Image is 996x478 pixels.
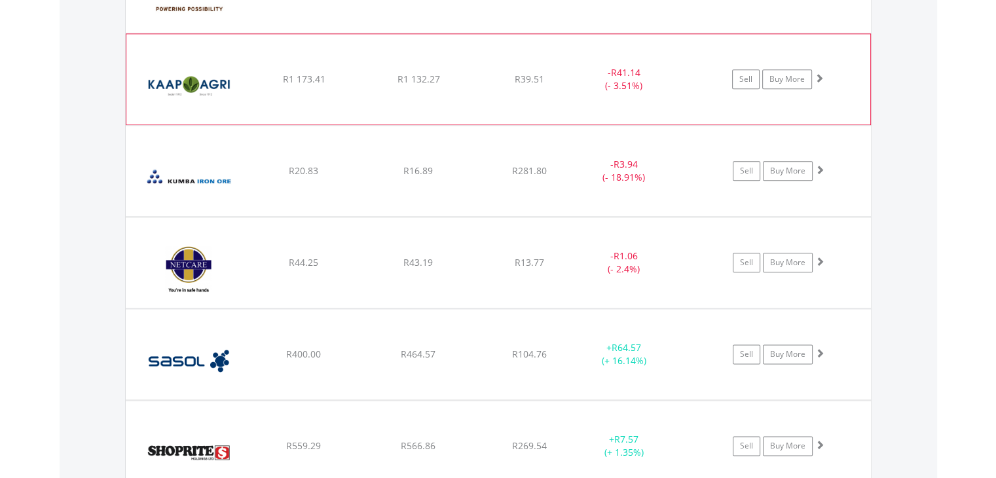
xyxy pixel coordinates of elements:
img: EQU.ZA.KIO.png [132,142,245,213]
span: R20.83 [289,164,318,177]
span: R464.57 [401,348,435,360]
div: + (+ 1.35%) [575,433,674,459]
a: Sell [733,253,760,272]
span: R43.19 [403,256,433,268]
span: R104.76 [512,348,547,360]
div: + (+ 16.14%) [575,341,674,367]
a: Buy More [763,253,813,272]
span: R7.57 [614,433,638,445]
span: R44.25 [289,256,318,268]
span: R269.54 [512,439,547,452]
span: R64.57 [612,341,641,354]
a: Sell [733,344,760,364]
span: R566.86 [401,439,435,452]
div: - (- 18.91%) [575,158,674,184]
div: - (- 3.51%) [574,66,673,92]
span: R41.14 [610,66,640,79]
img: EQU.ZA.NTC.png [132,234,245,304]
span: R400.00 [286,348,321,360]
span: R3.94 [614,158,638,170]
span: R1 132.27 [397,73,439,85]
a: Buy More [763,161,813,181]
span: R39.51 [515,73,544,85]
span: R1.06 [614,249,638,262]
span: R559.29 [286,439,321,452]
a: Sell [733,161,760,181]
img: EQU.ZA.KAL.png [133,50,246,121]
a: Buy More [763,436,813,456]
a: Buy More [763,344,813,364]
a: Sell [732,69,760,89]
a: Sell [733,436,760,456]
span: R13.77 [515,256,544,268]
span: R16.89 [403,164,433,177]
span: R1 173.41 [282,73,325,85]
div: - (- 2.4%) [575,249,674,276]
a: Buy More [762,69,812,89]
img: EQU.ZA.SOL.png [132,325,245,396]
span: R281.80 [512,164,547,177]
